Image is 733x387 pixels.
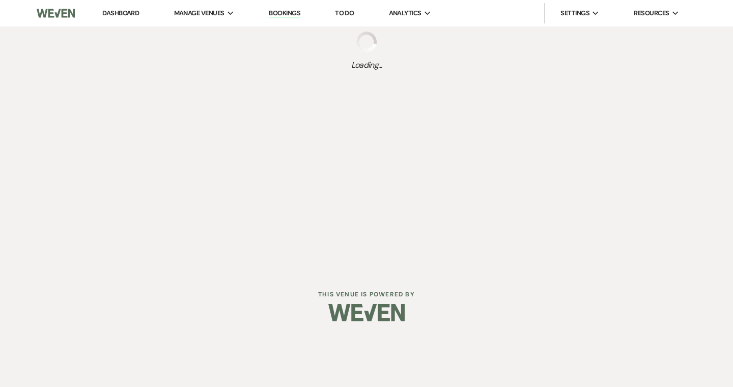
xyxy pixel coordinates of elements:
a: Bookings [269,9,300,18]
a: Dashboard [102,9,139,17]
span: Settings [560,8,589,18]
span: Loading... [351,59,382,71]
span: Resources [634,8,669,18]
img: loading spinner [356,32,377,52]
a: To Do [335,9,354,17]
span: Analytics [389,8,421,18]
img: Weven Logo [37,3,75,24]
img: Weven Logo [328,295,405,330]
span: Manage Venues [174,8,224,18]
